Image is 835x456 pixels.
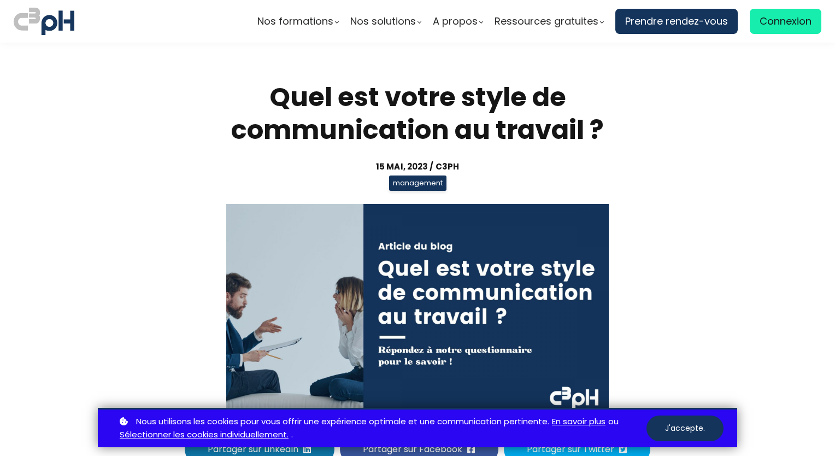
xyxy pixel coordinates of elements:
span: Partager sur Twitter [527,442,614,456]
a: Sélectionner les cookies individuellement. [120,428,289,442]
button: J'accepte. [646,416,724,441]
span: management [389,176,446,191]
span: Nous utilisons les cookies pour vous offrir une expérience optimale et une communication pertinente. [136,415,549,429]
span: Connexion [760,13,812,30]
img: logo C3PH [14,5,74,37]
span: Partager sur LinkedIn [208,442,298,456]
a: Connexion [750,9,821,34]
span: Nos formations [257,13,333,30]
h1: Quel est votre style de communication au travail ? [163,81,672,147]
span: Prendre rendez-vous [625,13,728,30]
a: En savoir plus [552,415,605,429]
div: 15 mai, 2023 / C3pH [163,160,672,173]
img: a63dd5ff956d40a04b2922a7cb0a63a1.jpeg [226,204,609,419]
a: Prendre rendez-vous [615,9,738,34]
p: ou . [117,415,646,442]
span: A propos [433,13,478,30]
span: Partager sur Facebook [363,442,462,456]
span: Nos solutions [350,13,416,30]
span: Ressources gratuites [495,13,598,30]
